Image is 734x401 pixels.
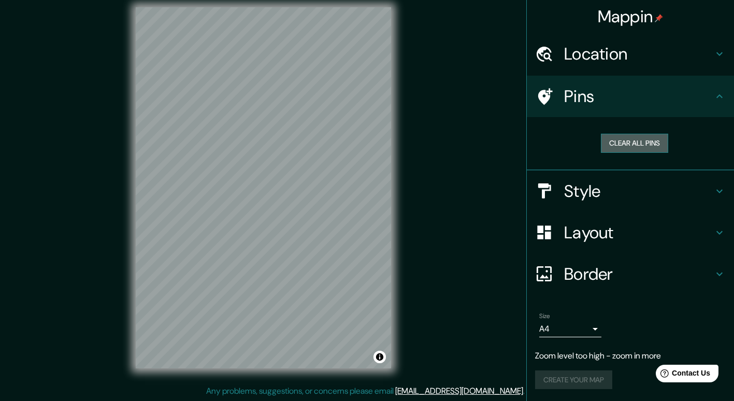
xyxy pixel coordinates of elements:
[655,14,663,22] img: pin-icon.png
[136,7,391,368] canvas: Map
[527,33,734,75] div: Location
[601,134,668,153] button: Clear all pins
[598,6,664,27] h4: Mappin
[539,321,601,337] div: A4
[525,385,526,397] div: .
[527,212,734,253] div: Layout
[527,170,734,212] div: Style
[373,351,386,363] button: Toggle attribution
[642,361,723,390] iframe: Help widget launcher
[564,264,713,284] h4: Border
[564,181,713,202] h4: Style
[564,44,713,64] h4: Location
[527,76,734,117] div: Pins
[395,385,523,396] a: [EMAIL_ADDRESS][DOMAIN_NAME]
[564,86,713,107] h4: Pins
[206,385,525,397] p: Any problems, suggestions, or concerns please email .
[564,222,713,243] h4: Layout
[539,311,550,320] label: Size
[527,253,734,295] div: Border
[535,350,726,362] p: Zoom level too high - zoom in more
